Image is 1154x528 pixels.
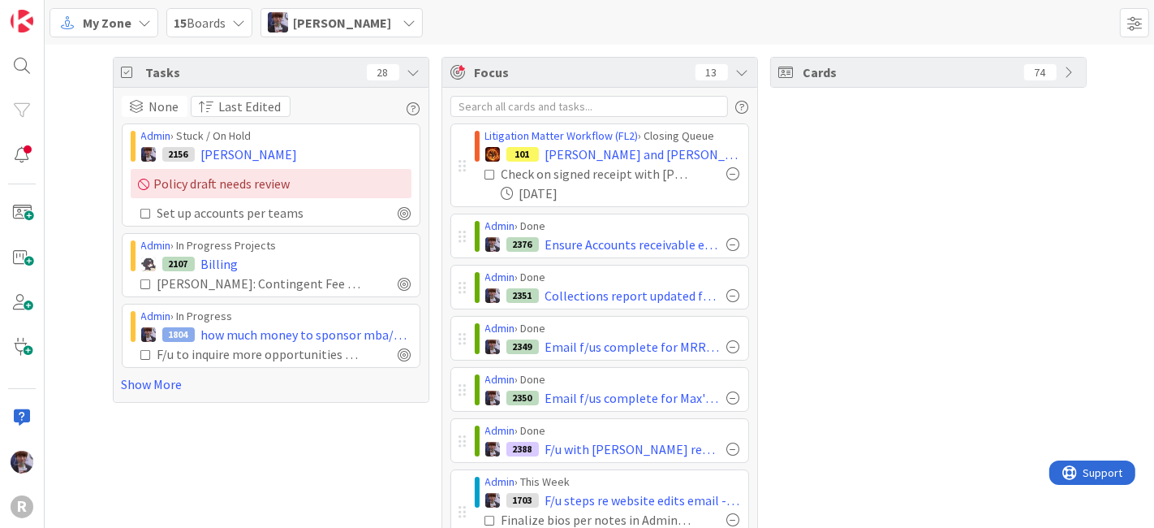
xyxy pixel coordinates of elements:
span: Tasks [146,63,359,82]
a: Admin [485,321,515,335]
span: Email f/us complete for Max' clients [545,388,721,408]
div: 101 [506,147,539,162]
div: 1703 [506,493,539,508]
span: Ensure Accounts receivable entered in IOLTA report by the end of 15th [545,235,721,254]
img: TR [485,147,500,162]
div: R [11,496,33,518]
div: › In Progress Projects [141,237,411,254]
span: Billing [201,254,239,274]
div: › Done [485,218,740,235]
span: Cards [803,63,1016,82]
div: › Done [485,371,740,388]
span: Focus [475,63,682,82]
button: Last Edited [191,96,291,117]
img: ML [485,391,500,405]
img: KN [141,257,156,271]
div: [DATE] [502,184,740,203]
img: ML [485,288,500,303]
a: Litigation Matter Workflow (FL2) [485,128,639,143]
div: 2107 [162,257,195,271]
span: [PERSON_NAME] and [PERSON_NAME] [545,145,740,164]
div: › Done [485,320,740,337]
div: F/u to inquire more opportunities to sponsor estate planning & litigation law sections - at some ... [157,344,363,364]
span: F/u steps re website edits email - draft bio updates [545,491,740,510]
b: 15 [174,15,187,31]
span: Boards [174,13,226,32]
img: ML [485,237,500,252]
img: ML [11,451,33,474]
input: Search all cards and tasks... [450,96,728,117]
div: Check on signed receipt with [PERSON_NAME]? [502,164,691,184]
span: Support [34,2,74,22]
span: Last Edited [219,97,282,116]
img: ML [485,493,500,508]
div: 74 [1024,64,1057,80]
div: 2376 [506,237,539,252]
div: [PERSON_NAME]: Contingent Fee Agreement (likely) > Update once terms clear [157,274,363,293]
img: Visit kanbanzone.com [11,10,33,32]
div: 13 [695,64,728,80]
a: Show More [122,374,420,394]
a: Admin [141,238,171,253]
span: None [149,97,179,116]
img: ML [141,147,156,162]
div: Set up accounts per teams [157,203,345,223]
div: › Done [485,269,740,286]
div: 2349 [506,340,539,354]
a: Admin [141,309,171,323]
a: Admin [141,128,171,143]
div: 2351 [506,288,539,303]
span: Email f/us complete for MRR's clients [545,337,721,357]
img: ML [141,327,156,342]
span: My Zone [83,13,131,32]
span: F/u with [PERSON_NAME] records request payment (expecting a call back from Copy Center) [545,439,721,459]
div: › This Week [485,474,740,491]
div: 2156 [162,147,195,162]
a: Admin [485,423,515,438]
div: › Stuck / On Hold [141,128,411,145]
div: › In Progress [141,308,411,325]
img: ML [485,340,500,354]
a: Admin [485,474,515,489]
span: Collections report updated for [DATE]-[DATE] [545,286,721,305]
div: 1804 [162,327,195,342]
span: [PERSON_NAME] [201,145,298,164]
a: Admin [485,372,515,387]
div: › Done [485,422,740,439]
img: ML [485,442,500,457]
img: ML [268,12,288,32]
div: 2388 [506,442,539,457]
a: Admin [485,270,515,284]
a: Admin [485,219,515,233]
div: 28 [367,64,399,80]
div: Policy draft needs review [131,169,411,198]
span: [PERSON_NAME] [293,13,391,32]
div: › Closing Queue [485,128,740,145]
div: 2350 [506,391,539,405]
span: how much money to sponsor mba/osbar - - review latest email & forward to management [201,325,411,344]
